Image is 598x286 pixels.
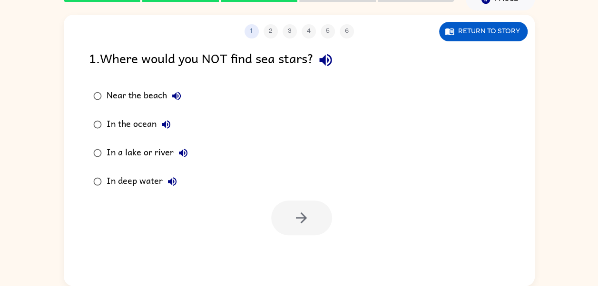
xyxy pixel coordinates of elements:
[174,143,193,162] button: In a lake or river
[167,86,186,105] button: Near the beach
[107,86,186,105] div: Near the beach
[439,22,528,41] button: Return to story
[107,143,193,162] div: In a lake or river
[89,48,510,72] div: 1 . Where would you NOT find sea stars?
[163,172,182,191] button: In deep water
[245,24,259,38] button: 1
[107,172,182,191] div: In deep water
[157,115,176,134] button: In the ocean
[107,115,176,134] div: In the ocean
